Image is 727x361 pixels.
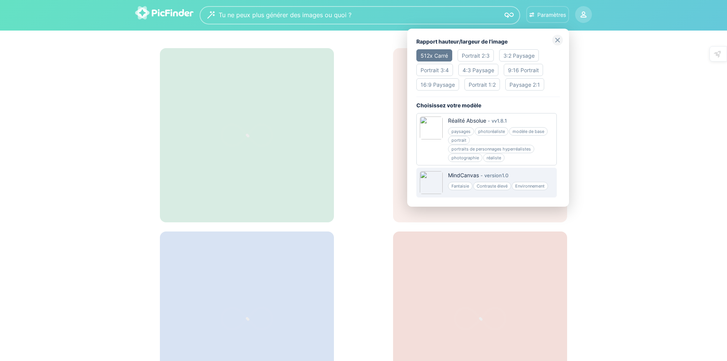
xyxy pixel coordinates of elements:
font: réaliste [487,155,501,160]
font: 512x Carré [421,52,448,59]
font: 9:16 Portrait [508,67,539,73]
font: v [492,118,494,124]
font: 3:2 Paysage [503,52,535,59]
font: portraits de personnages hyperréalistes [451,146,531,152]
font: MindCanvas [448,172,479,178]
font: Fantaisie [451,183,469,189]
font: - [480,172,483,178]
img: 68361c9274fc8-1200x1509.jpg [420,117,443,139]
font: Paysage 2:1 [509,81,540,88]
font: Portrait 2:3 [462,52,490,59]
font: 16:9 Paysage [421,81,455,88]
img: 6563a2d355b76-2048x2048.jpg [420,171,443,194]
font: 1.0 [502,172,508,178]
font: Réalité Absolue [448,117,486,124]
font: Portrait 1:2 [469,81,496,88]
font: portrait [451,138,466,143]
font: Portrait 3:4 [421,67,449,73]
font: Rapport hauteur/largeur de l'image [416,38,508,45]
font: v1.8.1 [494,118,507,124]
font: 4:3 Paysage [463,67,494,73]
font: Contraste élevé [477,183,508,189]
font: photographie [451,155,479,160]
font: paysages [451,129,471,134]
font: Environnement [515,183,545,189]
font: - [488,118,490,124]
font: modèle de base [513,129,544,134]
img: close-grey.svg [552,35,563,45]
font: Choisissez votre modèle [416,102,481,108]
font: photoréaliste [478,129,505,134]
font: version [484,172,502,178]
